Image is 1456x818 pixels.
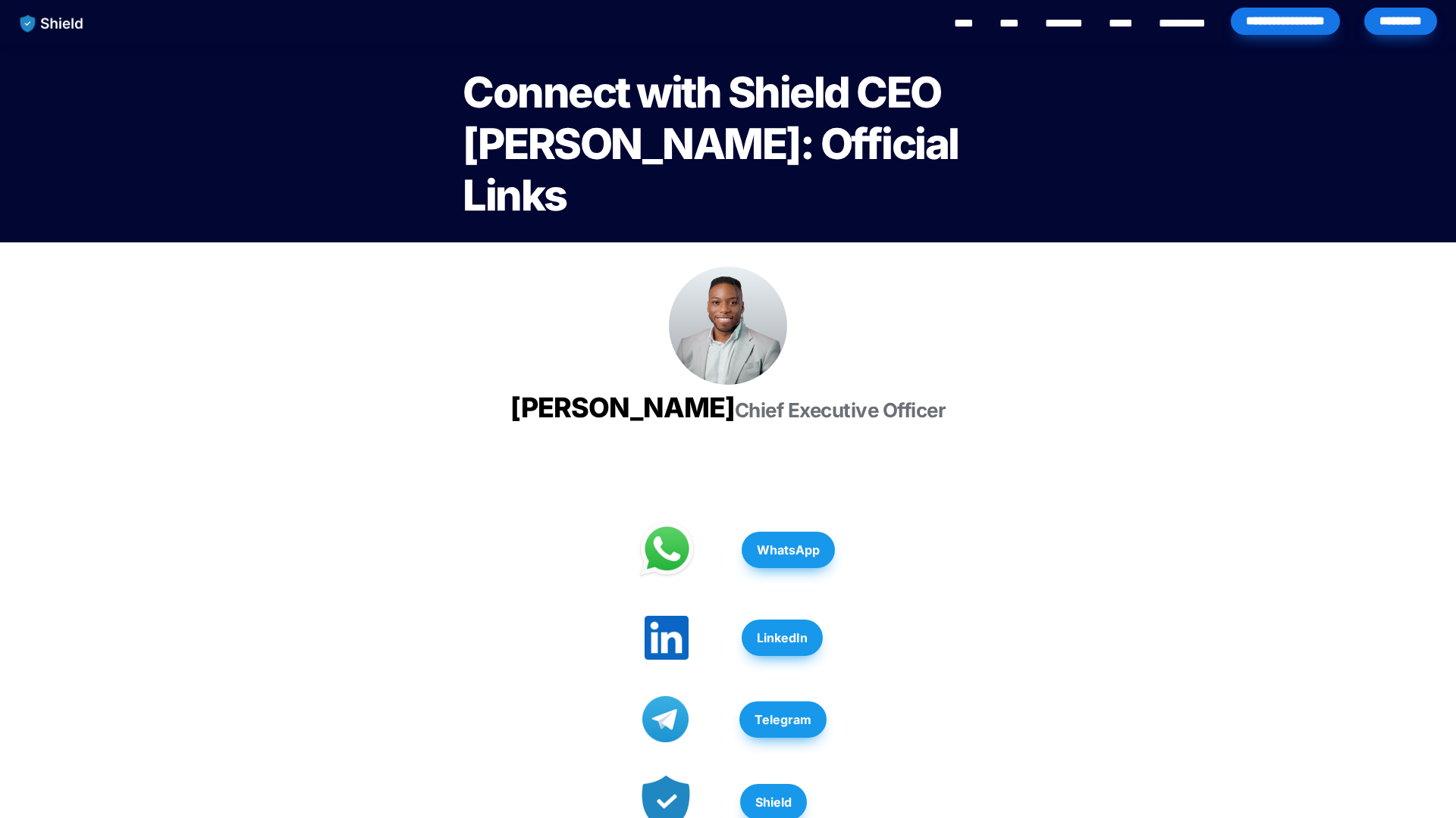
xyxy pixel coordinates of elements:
button: Telegram [739,701,827,738]
span: [PERSON_NAME] [510,391,735,424]
strong: LinkedIn [757,630,808,645]
strong: Telegram [755,712,811,727]
span: Chief Executive Officer [735,398,946,422]
a: LinkedIn [742,612,823,663]
a: Telegram [739,694,827,745]
strong: Shield [755,795,792,810]
strong: WhatsApp [757,542,820,557]
span: Connect with Shield CEO [PERSON_NAME]: Official Links [463,67,965,221]
button: LinkedIn [742,620,823,656]
button: WhatsApp [742,532,835,568]
img: website logo [13,8,91,39]
a: WhatsApp [742,524,835,576]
